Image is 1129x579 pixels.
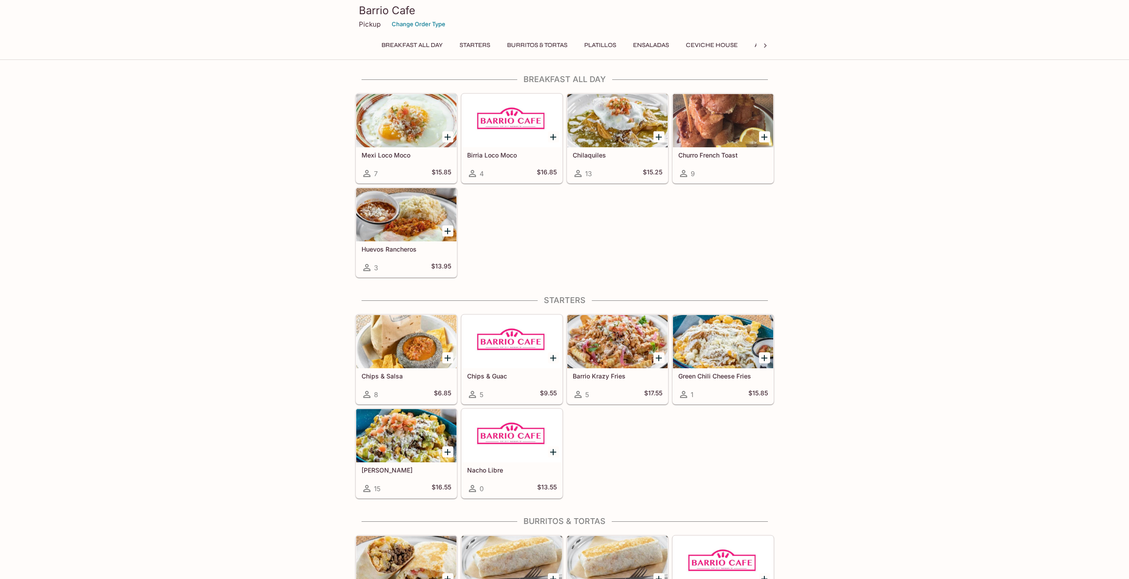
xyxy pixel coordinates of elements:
[374,169,378,178] span: 7
[434,389,451,400] h5: $6.85
[681,39,743,51] button: Ceviche House
[377,39,448,51] button: Breakfast ALL DAY
[691,169,695,178] span: 9
[442,446,453,457] button: Add Asada Fries
[567,94,668,147] div: Chilaquiles
[573,151,662,159] h5: Chilaquiles
[362,466,451,474] h5: [PERSON_NAME]
[467,466,557,474] h5: Nacho Libre
[579,39,621,51] button: Platillos
[467,151,557,159] h5: Birria Loco Moco
[461,315,563,404] a: Chips & Guac5$9.55
[628,39,674,51] button: Ensaladas
[356,315,457,404] a: Chips & Salsa8$6.85
[502,39,572,51] button: Burritos & Tortas
[431,262,451,273] h5: $13.95
[356,188,456,241] div: Huevos Rancheros
[355,295,774,305] h4: Starters
[750,39,793,51] button: Ala Carte
[480,484,484,493] span: 0
[356,188,457,277] a: Huevos Rancheros3$13.95
[653,131,665,142] button: Add Chilaquiles
[461,94,563,183] a: Birria Loco Moco4$16.85
[462,315,562,368] div: Chips & Guac
[548,131,559,142] button: Add Birria Loco Moco
[359,4,771,17] h3: Barrio Cafe
[356,94,456,147] div: Mexi Loco Moco
[673,315,774,404] a: Green Chili Cheese Fries1$15.85
[759,352,770,363] button: Add Green Chili Cheese Fries
[442,225,453,236] button: Add Huevos Rancheros
[585,390,589,399] span: 5
[356,409,456,462] div: Asada Fries
[480,390,484,399] span: 5
[362,151,451,159] h5: Mexi Loco Moco
[480,169,484,178] span: 4
[356,315,456,368] div: Chips & Salsa
[759,131,770,142] button: Add Churro French Toast
[374,484,381,493] span: 15
[462,409,562,462] div: Nacho Libre
[537,168,557,179] h5: $16.85
[374,390,378,399] span: 8
[678,372,768,380] h5: Green Chili Cheese Fries
[567,315,668,368] div: Barrio Krazy Fries
[432,168,451,179] h5: $15.85
[673,94,774,183] a: Churro French Toast9
[673,94,773,147] div: Churro French Toast
[362,245,451,253] h5: Huevos Rancheros
[388,17,449,31] button: Change Order Type
[585,169,592,178] span: 13
[567,315,668,404] a: Barrio Krazy Fries5$17.55
[362,372,451,380] h5: Chips & Salsa
[374,264,378,272] span: 3
[673,315,773,368] div: Green Chili Cheese Fries
[540,389,557,400] h5: $9.55
[355,516,774,526] h4: Burritos & Tortas
[432,483,451,494] h5: $16.55
[548,446,559,457] button: Add Nacho Libre
[537,483,557,494] h5: $13.55
[653,352,665,363] button: Add Barrio Krazy Fries
[442,131,453,142] button: Add Mexi Loco Moco
[455,39,495,51] button: Starters
[356,94,457,183] a: Mexi Loco Moco7$15.85
[462,94,562,147] div: Birria Loco Moco
[461,409,563,498] a: Nacho Libre0$13.55
[359,20,381,28] p: Pickup
[678,151,768,159] h5: Churro French Toast
[355,75,774,84] h4: Breakfast ALL DAY
[567,94,668,183] a: Chilaquiles13$15.25
[467,372,557,380] h5: Chips & Guac
[748,389,768,400] h5: $15.85
[356,409,457,498] a: [PERSON_NAME]15$16.55
[548,352,559,363] button: Add Chips & Guac
[691,390,693,399] span: 1
[442,352,453,363] button: Add Chips & Salsa
[644,389,662,400] h5: $17.55
[573,372,662,380] h5: Barrio Krazy Fries
[643,168,662,179] h5: $15.25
